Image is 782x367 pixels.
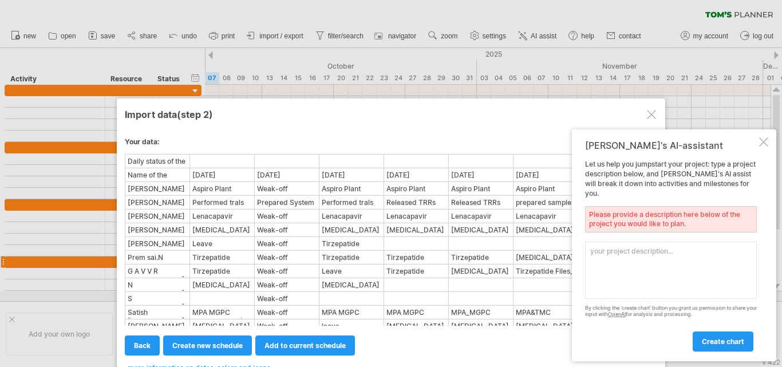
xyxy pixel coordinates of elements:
[514,169,577,181] div: [DATE]
[255,251,318,263] div: Weak-off
[320,196,383,208] div: Performed trals for Isomer content and Released TRRs
[134,341,151,350] span: back
[385,320,448,332] div: [MEDICAL_DATA] _psd
[385,210,448,222] div: Lenacapavir Ijection AY,RS DOCUMENTATION_Physicals
[172,341,243,350] span: create new schedule
[126,265,189,277] div: G A V V R [PERSON_NAME]
[255,238,318,250] div: Weak-off
[126,251,189,263] div: Prem sai.N
[191,183,254,195] div: Aspiro Plant Support
[126,320,189,332] div: [PERSON_NAME]
[191,265,254,277] div: Tirzepatide Injection-Assay preparation and RS processing
[449,183,512,195] div: Aspiro Plant Support
[585,305,757,318] div: By clicking the 'create chart' button you grant us permission to share your input with for analys...
[514,251,577,263] div: [MEDICAL_DATA] Injection Segregation and cleaning
[177,109,213,120] span: (step 2)
[585,160,757,351] div: Let us help you jumpstart your project: type a project description below, and [PERSON_NAME]'s AI ...
[191,320,254,332] div: [MEDICAL_DATA] _psd
[255,169,318,181] div: [DATE]
[449,306,512,318] div: MPA_MGPC Content all documentation complited and updated on TRR 80mg/mL
[255,293,318,305] div: Weak-off
[385,251,448,263] div: Tirzepatide Injection-AssaY,Documentation and Online Monitoring
[125,137,657,152] div: Your data:
[449,251,512,263] div: Tirzepatide Injection-AssaY,Documentation
[163,336,252,356] a: create new schedule
[255,210,318,222] div: Weak-off
[320,279,383,291] div: [MEDICAL_DATA] API-RS Impurities praparation and documentation
[585,140,757,151] div: [PERSON_NAME]'s AI-assistant
[514,306,577,318] div: MPA&TMC documents segregation and cleaning .
[126,306,189,318] div: Satish [PERSON_NAME]
[320,320,383,332] div: leave
[255,336,355,356] a: add to current schedule
[449,265,512,277] div: [MEDICAL_DATA] Injection RS Development Data Processing
[449,210,512,222] div: Lenacapavir ,Triamcinalone Files and segragation LAB ACTIVITIES
[385,169,448,181] div: [DATE]
[702,337,744,346] span: create chart
[255,183,318,195] div: Weak-off
[320,238,383,250] div: Tirzepatide Injection-Assay preparation and RS processing
[385,224,448,236] div: [MEDICAL_DATA] Injection Stability Batches analysis for RS-I & RS-II Test
[126,196,189,208] div: [PERSON_NAME]
[385,183,448,195] div: Aspiro Plant Support
[126,169,189,181] div: Name of the scientist
[126,293,189,305] div: S [PERSON_NAME]
[514,224,577,236] div: [MEDICAL_DATA] documents segregation and LAB Activities .
[514,320,577,332] div: [MEDICAL_DATA] _psd
[191,169,254,181] div: [DATE]
[320,251,383,263] div: Tirzepatide Injection-AssaY,Documentation and Online Monitoring
[191,224,254,236] div: [MEDICAL_DATA] Injection Stability Batches analysis for RS-I & RS-II Test
[255,265,318,277] div: Weak-off
[126,183,189,195] div: [PERSON_NAME]
[191,306,254,318] div: MPA MGPC Content 80mg/mL 12 sample performed with online documentation&comlite previous samples i...
[255,224,318,236] div: Weak-off
[693,332,753,352] a: create chart
[255,196,318,208] div: Prepared System and samples for RS API Method
[514,183,577,195] div: Aspiro Plant Support
[255,306,318,318] div: Weak-off
[125,104,657,124] div: Import data
[449,224,512,236] div: [MEDICAL_DATA] Injection Stability Batches analysis for RS-I & RS-II Test
[320,265,383,277] div: Leave
[191,210,254,222] div: Lenacapavir Ijection AY,RS DOCUMENTATION
[191,279,254,291] div: [MEDICAL_DATA] Inj Emulsion- Isomer content trials, [MEDICAL_DATA] API-RS Mobile phase preparatio...
[191,251,254,263] div: Tirzepatide Injection-AssaY,Documentation and Online Monitoring
[126,238,189,250] div: [PERSON_NAME]
[514,210,577,222] div: Lenacapavir ,Triamcinalone Files and segragation LAB ACTIVITIES
[514,265,577,277] div: Tirzepatide Files, LNB and segragation of LAB ACTIVITIES
[125,336,160,356] a: back
[585,206,757,232] div: Please provide a description here below of the project you would like to plan.
[191,238,254,250] div: Leave
[255,279,318,291] div: Weak-off
[320,224,383,236] div: [MEDICAL_DATA] Injection Stability Batches analysis for RS-I & RS-II Test
[264,341,346,350] span: add to current schedule
[514,196,577,208] div: prepared samples for Isomer content
[126,279,189,291] div: N [PERSON_NAME]
[320,306,383,318] div: MPA MGPC Content Documentation all 80mg/mL batches .started redevelopment of MGPC content
[385,265,448,277] div: Tirzepatide Compilation TRF Release
[608,311,626,317] a: OpenAI
[385,196,448,208] div: Released TRRs and Started system for Isomer content
[191,196,254,208] div: Performed trals for Isomer content
[385,306,448,318] div: MPA MGPC content Test method updated ,worksheets allare updated.6 ,40mg/ml sample performed with ...
[449,320,512,332] div: [MEDICAL_DATA] _psd
[320,183,383,195] div: Aspiro Plant Support
[449,196,512,208] div: Released TRRs and prepared samples for Isomer content
[126,155,189,167] div: Daily status of the scientists (Complex Injectables)
[320,169,383,181] div: [DATE]
[126,210,189,222] div: [PERSON_NAME]
[126,224,189,236] div: [PERSON_NAME]
[449,169,512,181] div: [DATE]
[320,210,383,222] div: Lenacapavir Ijection AY,RS DOCUMENTATION_Physicals
[255,320,318,332] div: Weak-off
